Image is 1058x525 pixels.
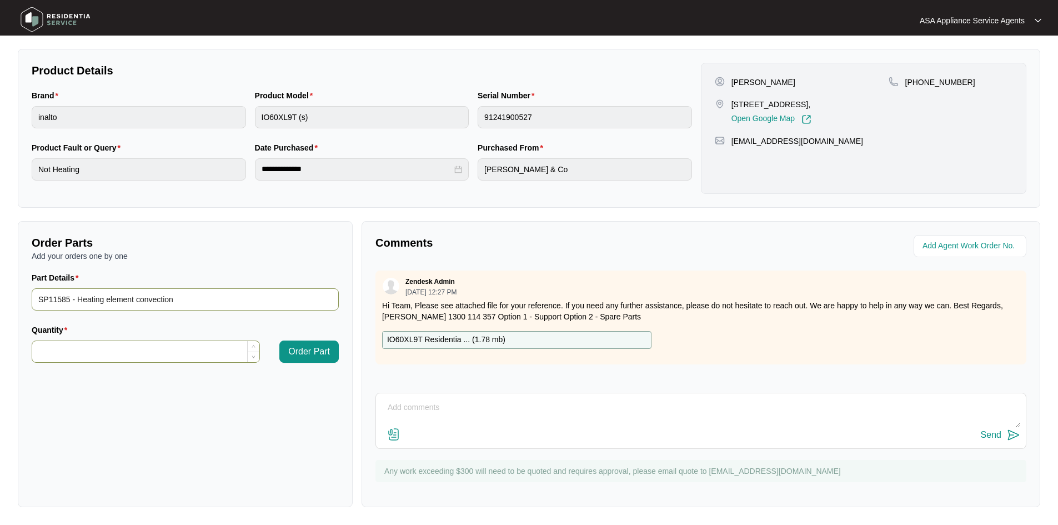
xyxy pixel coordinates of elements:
[32,324,72,336] label: Quantity
[731,136,863,147] p: [EMAIL_ADDRESS][DOMAIN_NAME]
[32,288,339,311] input: Part Details
[405,277,455,286] p: Zendesk Admin
[731,77,795,88] p: [PERSON_NAME]
[731,114,811,124] a: Open Google Map
[715,136,725,146] img: map-pin
[32,235,339,251] p: Order Parts
[1035,18,1041,23] img: dropdown arrow
[981,430,1001,440] div: Send
[387,334,505,346] p: IO60XL9T Residentia ... ( 1.78 mb )
[382,300,1020,322] p: Hi Team, Please see attached file for your reference. If you need any further assistance, please ...
[715,77,725,87] img: user-pin
[32,90,63,101] label: Brand
[247,341,259,352] span: Increase Value
[262,163,453,175] input: Date Purchased
[478,90,539,101] label: Serial Number
[383,278,399,294] img: user.svg
[384,466,1021,477] p: Any work exceeding $300 will need to be quoted and requires approval, please email quote to [EMAI...
[920,15,1025,26] p: ASA Appliance Service Agents
[32,63,692,78] p: Product Details
[32,106,246,128] input: Brand
[252,355,255,359] span: down
[255,142,322,153] label: Date Purchased
[731,99,811,110] p: [STREET_ADDRESS],
[375,235,693,251] p: Comments
[715,99,725,109] img: map-pin
[478,106,692,128] input: Serial Number
[905,77,975,88] p: [PHONE_NUMBER]
[247,352,259,362] span: Decrease Value
[405,289,457,296] p: [DATE] 12:27 PM
[279,341,339,363] button: Order Part
[922,239,1020,253] input: Add Agent Work Order No.
[1007,428,1020,442] img: send-icon.svg
[32,272,83,283] label: Part Details
[32,142,125,153] label: Product Fault or Query
[801,114,811,124] img: Link-External
[32,251,339,262] p: Add your orders one by one
[255,106,469,128] input: Product Model
[32,341,259,362] input: Quantity
[288,345,330,358] span: Order Part
[252,344,255,348] span: up
[478,142,548,153] label: Purchased From
[17,3,94,36] img: residentia service logo
[981,428,1020,443] button: Send
[478,158,692,181] input: Purchased From
[255,90,318,101] label: Product Model
[387,428,400,441] img: file-attachment-doc.svg
[32,158,246,181] input: Product Fault or Query
[889,77,899,87] img: map-pin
